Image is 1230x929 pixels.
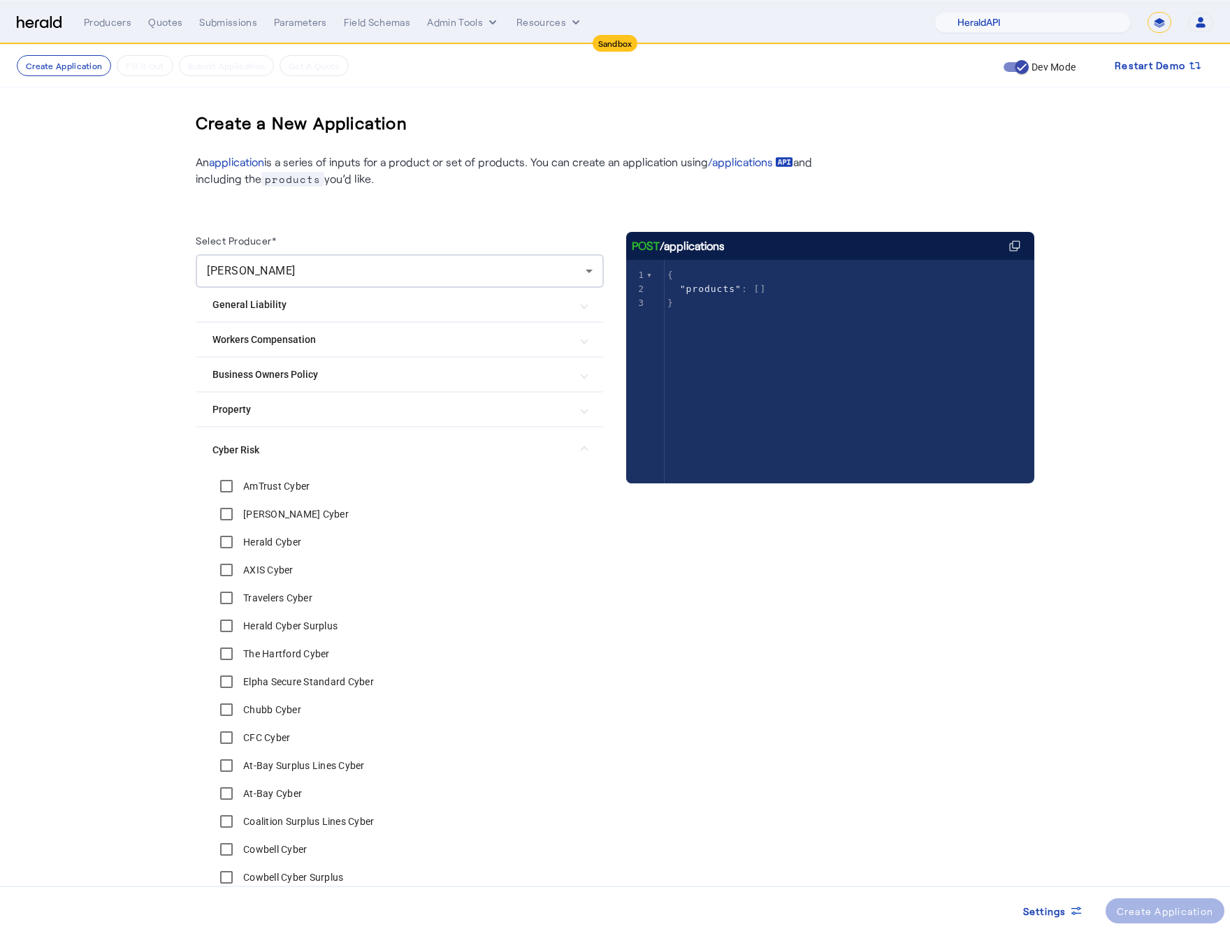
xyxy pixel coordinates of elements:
[667,298,674,308] span: }
[212,298,570,312] mat-panel-title: General Liability
[196,358,604,391] mat-expansion-panel-header: Business Owners Policy
[240,479,310,493] label: AmTrust Cyber
[196,323,604,356] mat-expansion-panel-header: Workers Compensation
[207,264,296,277] span: [PERSON_NAME]
[196,101,407,145] h3: Create a New Application
[240,591,312,605] label: Travelers Cyber
[1029,60,1076,74] label: Dev Mode
[240,647,330,661] label: The Hartford Cyber
[196,154,825,187] p: An is a series of inputs for a product or set of products. You can create an application using an...
[196,235,276,247] label: Select Producer*
[212,443,570,458] mat-panel-title: Cyber Risk
[427,15,500,29] button: internal dropdown menu
[17,55,111,76] button: Create Application
[240,870,343,884] label: Cowbell Cyber Surplus
[209,155,264,168] a: application
[17,16,61,29] img: Herald Logo
[1115,57,1185,74] span: Restart Demo
[274,15,327,29] div: Parameters
[240,759,365,773] label: At-Bay Surplus Lines Cyber
[196,427,604,472] mat-expansion-panel-header: Cyber Risk
[240,535,301,549] label: Herald Cyber
[240,814,374,828] label: Coalition Surplus Lines Cyber
[240,507,349,521] label: [PERSON_NAME] Cyber
[626,232,1034,455] herald-code-block: /applications
[84,15,131,29] div: Producers
[626,296,646,310] div: 3
[117,55,173,76] button: Fill it Out
[632,237,660,254] span: POST
[344,15,411,29] div: Field Schemas
[240,731,290,745] label: CFC Cyber
[593,35,638,52] div: Sandbox
[240,842,307,856] label: Cowbell Cyber
[148,15,182,29] div: Quotes
[626,268,646,282] div: 1
[196,288,604,321] mat-expansion-panel-header: General Liability
[196,393,604,426] mat-expansion-panel-header: Property
[240,703,301,717] label: Chubb Cyber
[680,284,741,294] span: "products"
[280,55,349,76] button: Get A Quote
[212,367,570,382] mat-panel-title: Business Owners Policy
[708,154,793,170] a: /applications
[516,15,583,29] button: Resources dropdown menu
[240,563,294,577] label: AXIS Cyber
[1023,904,1066,919] span: Settings
[261,172,324,186] span: products
[212,332,570,347] mat-panel-title: Workers Compensation
[1012,898,1094,923] button: Settings
[212,402,570,417] mat-panel-title: Property
[667,284,766,294] span: : []
[199,15,257,29] div: Submissions
[626,282,646,296] div: 2
[240,675,374,689] label: Elpha Secure Standard Cyber
[667,270,674,280] span: {
[632,237,725,254] div: /applications
[1104,53,1213,78] button: Restart Demo
[240,619,338,633] label: Herald Cyber Surplus
[179,55,274,76] button: Submit Application
[240,787,302,800] label: At-Bay Cyber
